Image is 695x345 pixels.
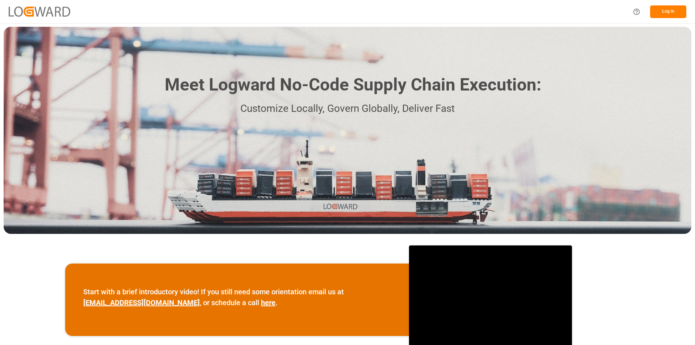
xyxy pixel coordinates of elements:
[83,286,391,308] p: Start with a brief introductory video! If you still need some orientation email us at , or schedu...
[154,101,541,117] p: Customize Locally, Govern Globally, Deliver Fast
[261,298,275,307] a: here
[628,4,645,20] button: Help Center
[9,7,70,16] img: Logward_new_orange.png
[83,298,200,307] a: [EMAIL_ADDRESS][DOMAIN_NAME]
[165,72,541,98] h1: Meet Logward No-Code Supply Chain Execution:
[650,5,686,18] button: Log In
